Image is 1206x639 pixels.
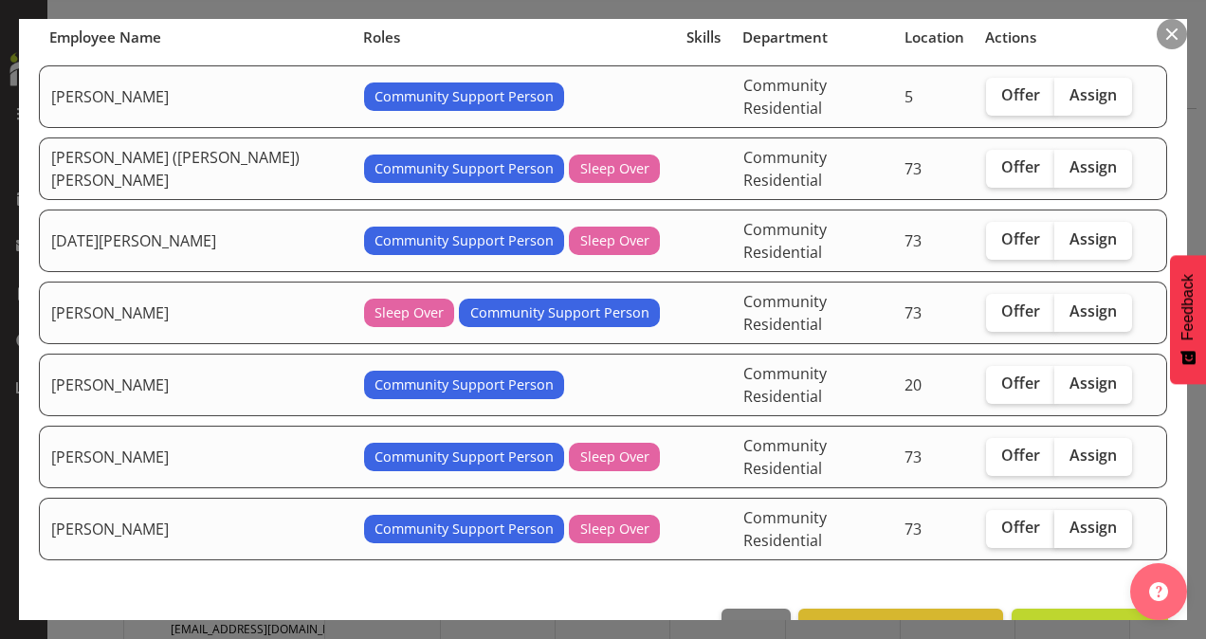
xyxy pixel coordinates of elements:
span: Community Residential [743,75,827,119]
span: Community Residential [743,507,827,551]
span: Location [904,27,964,48]
span: Community Support Person [375,447,554,467]
td: [DATE][PERSON_NAME] [39,210,353,272]
span: Assign [1069,229,1117,248]
span: Feedback [1179,274,1197,340]
span: Sleep Over [580,230,649,251]
span: 73 [904,302,922,323]
span: 73 [904,158,922,179]
td: [PERSON_NAME] ([PERSON_NAME]) [PERSON_NAME] [39,137,353,200]
span: Actions [985,27,1036,48]
span: Community Support Person [375,158,554,179]
span: 73 [904,519,922,539]
span: Department [742,27,828,48]
span: 20 [904,374,922,395]
span: Sleep Over [580,519,649,539]
button: Feedback - Show survey [1170,255,1206,384]
span: Offer [1001,85,1040,104]
td: [PERSON_NAME] [39,498,353,560]
td: [PERSON_NAME] [39,354,353,416]
span: Offer [1001,518,1040,537]
span: Sleep Over [375,302,444,323]
span: Community Residential [743,363,827,407]
span: Assign [1069,157,1117,176]
span: 5 [904,86,913,107]
span: Community Support Person [375,519,554,539]
span: Community Residential [743,219,827,263]
span: Sleep Over [580,447,649,467]
img: help-xxl-2.png [1149,582,1168,601]
span: 73 [904,447,922,467]
span: Roles [363,27,400,48]
span: Assign [1069,301,1117,320]
td: [PERSON_NAME] [39,65,353,128]
span: Community Support Person [375,230,554,251]
span: Offer [1001,301,1040,320]
span: Offer [1001,446,1040,465]
span: Community Support Person [470,302,649,323]
span: Assign [1069,85,1117,104]
span: Skills [686,27,721,48]
span: Offer [1001,229,1040,248]
td: [PERSON_NAME] [39,426,353,488]
span: Community Support Person [375,374,554,395]
span: Community Support Person [375,86,554,107]
span: 73 [904,230,922,251]
span: Employee Name [49,27,161,48]
span: Community Residential [743,435,827,479]
td: [PERSON_NAME] [39,282,353,344]
span: Community Residential [743,291,827,335]
span: Assign [1069,518,1117,537]
span: Assign [1069,374,1117,393]
span: Offer [1001,157,1040,176]
span: Sleep Over [580,158,649,179]
span: Offer [1001,374,1040,393]
span: Community Residential [743,147,827,191]
span: Assign [1069,446,1117,465]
